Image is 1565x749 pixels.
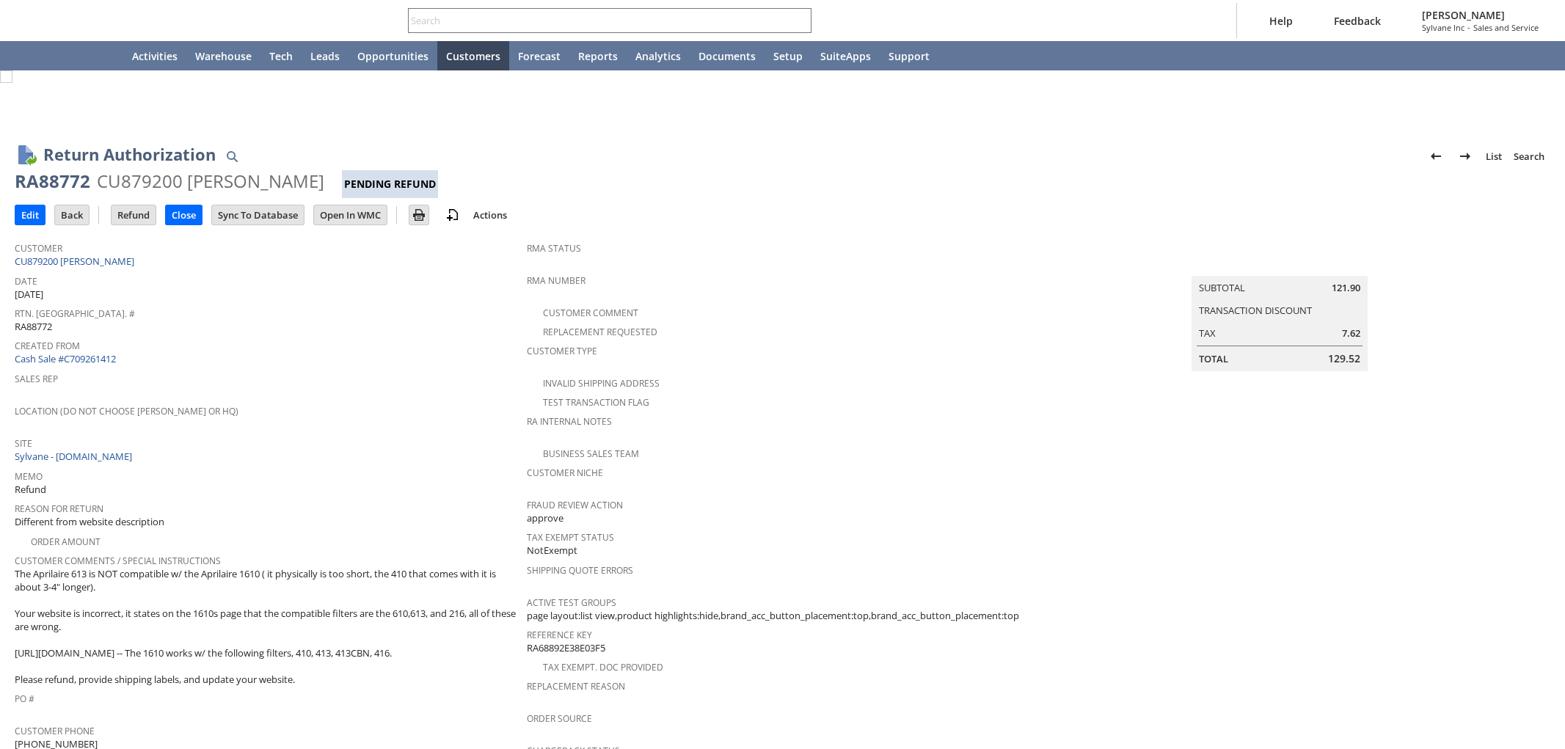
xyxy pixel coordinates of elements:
[1422,8,1539,22] span: [PERSON_NAME]
[1473,22,1539,33] span: Sales and Service
[62,47,79,65] svg: Shortcuts
[1192,252,1368,276] caption: Summary
[15,352,116,365] a: Cash Sale #C709261412
[54,102,1542,116] div: Transaction successfully Saved
[1342,326,1360,340] span: 7.62
[527,544,577,558] span: NotExempt
[260,41,302,70] a: Tech
[15,567,519,687] span: The Aprilaire 613 is NOT compatible w/ the Aprilaire 1610 ( it physically is too short, the 410 t...
[1328,351,1360,366] span: 129.52
[690,41,765,70] a: Documents
[15,470,43,483] a: Memo
[1427,147,1445,165] img: Previous
[527,511,563,525] span: approve
[349,41,437,70] a: Opportunities
[53,41,88,70] div: Shortcuts
[889,49,930,63] span: Support
[15,437,32,450] a: Site
[15,503,103,515] a: Reason For Return
[527,499,623,511] a: Fraud Review Action
[543,661,663,673] a: Tax Exempt. Doc Provided
[527,596,616,609] a: Active Test Groups
[1422,22,1464,33] span: Sylvane Inc
[527,467,603,479] a: Customer Niche
[31,536,101,548] a: Order Amount
[357,49,428,63] span: Opportunities
[1332,281,1360,295] span: 121.90
[132,49,178,63] span: Activities
[409,12,791,29] input: Search
[15,255,138,268] a: CU879200 [PERSON_NAME]
[15,483,46,497] span: Refund
[88,41,123,70] a: Home
[820,49,871,63] span: SuiteApps
[527,641,605,655] span: RA68892E38E03F5
[446,49,500,63] span: Customers
[543,377,660,390] a: Invalid Shipping Address
[212,205,304,224] input: Sync To Database
[527,415,612,428] a: RA Internal Notes
[314,205,387,224] input: Open In WMC
[18,41,53,70] a: Recent Records
[1199,281,1245,294] a: Subtotal
[1508,145,1550,168] a: Search
[527,531,614,544] a: Tax Exempt Status
[15,373,58,385] a: Sales Rep
[55,205,89,224] input: Back
[342,170,438,198] div: Pending Refund
[15,307,135,320] a: Rtn. [GEOGRAPHIC_DATA]. #
[15,275,37,288] a: Date
[543,396,649,409] a: Test Transaction Flag
[444,206,462,224] img: add-record.svg
[186,41,260,70] a: Warehouse
[437,41,509,70] a: Customers
[269,49,293,63] span: Tech
[15,320,52,334] span: RA88772
[527,564,633,577] a: Shipping Quote Errors
[1269,14,1293,28] span: Help
[527,680,625,693] a: Replacement reason
[527,609,1019,623] span: page layout:list view,product highlights:hide,brand_acc_button_placement:top,brand_acc_button_pla...
[467,208,513,222] a: Actions
[773,49,803,63] span: Setup
[166,205,202,224] input: Close
[15,169,90,193] div: RA88772
[1334,14,1381,28] span: Feedback
[1456,147,1474,165] img: Next
[509,41,569,70] a: Forecast
[15,340,80,352] a: Created From
[43,142,216,167] h1: Return Authorization
[310,49,340,63] span: Leads
[543,326,657,338] a: Replacement Requested
[97,47,114,65] svg: Home
[543,447,639,460] a: Business Sales Team
[26,47,44,65] svg: Recent Records
[223,147,241,165] img: Quick Find
[527,629,592,641] a: Reference Key
[54,82,1542,102] div: Confirmation
[15,242,62,255] a: Customer
[543,307,638,319] a: Customer Comment
[15,450,136,463] a: Sylvane - [DOMAIN_NAME]
[302,41,349,70] a: Leads
[15,288,43,302] span: [DATE]
[97,169,324,193] div: CU879200 [PERSON_NAME]
[811,41,880,70] a: SuiteApps
[15,515,164,529] span: Different from website description
[527,712,592,725] a: Order Source
[1467,22,1470,33] span: -
[15,405,238,417] a: Location (Do Not Choose [PERSON_NAME] or HQ)
[578,49,618,63] span: Reports
[527,242,581,255] a: RMA Status
[195,49,252,63] span: Warehouse
[1199,352,1228,365] a: Total
[627,41,690,70] a: Analytics
[123,41,186,70] a: Activities
[410,206,428,224] img: Print
[409,205,428,224] input: Print
[518,49,561,63] span: Forecast
[1199,326,1216,340] a: Tax
[15,725,95,737] a: Customer Phone
[698,49,756,63] span: Documents
[527,345,597,357] a: Customer Type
